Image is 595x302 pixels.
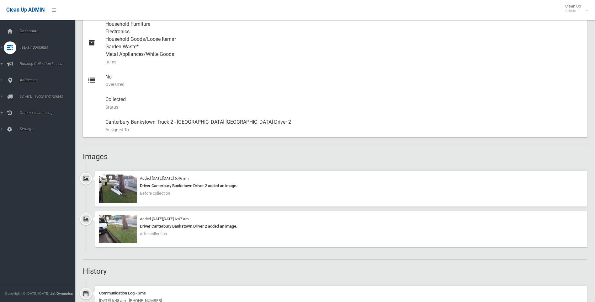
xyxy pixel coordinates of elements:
div: No [105,69,582,92]
small: Oversized [105,81,582,88]
span: Communication Log [18,111,80,115]
span: Clean Up [562,4,587,13]
h2: Images [83,153,587,161]
img: 2025-04-2906.47.355361811597047059391.jpg [99,215,137,243]
span: Dashboard [18,29,80,33]
span: Tasks / Bookings [18,45,80,50]
small: Admin [565,8,581,13]
span: Addresses [18,78,80,82]
div: Communication Log - Sms [99,289,584,297]
div: Canterbury Bankstown Truck 2 - [GEOGRAPHIC_DATA] [GEOGRAPHIC_DATA] Driver 2 [105,115,582,137]
span: Settings [18,127,80,131]
small: Status [105,103,582,111]
span: Drivers, Trucks and Routes [18,94,80,99]
div: Household Furniture Electronics Household Goods/Loose Items* Garden Waste* Metal Appliances/White... [105,17,582,69]
span: Booking Collection Issues [18,62,80,66]
span: After collection [140,231,167,236]
h2: History [83,267,587,275]
span: Copyright © [DATE]-[DATE] [5,291,49,296]
span: Clean Up ADMIN [6,7,45,13]
small: Items [105,58,582,66]
span: Before collection [140,191,170,196]
div: Driver Canterbury Bankstown Driver 2 added an image. [99,223,584,230]
small: Added [DATE][DATE] 6:47 am [140,217,189,221]
div: Collected [105,92,582,115]
div: Driver Canterbury Bankstown Driver 2 added an image. [99,182,584,190]
small: Added [DATE][DATE] 6:46 am [140,176,189,181]
img: 2025-04-2906.45.464747882240986053007.jpg [99,175,137,203]
small: Assigned To [105,126,582,133]
strong: Jet Dynamics [50,291,73,296]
